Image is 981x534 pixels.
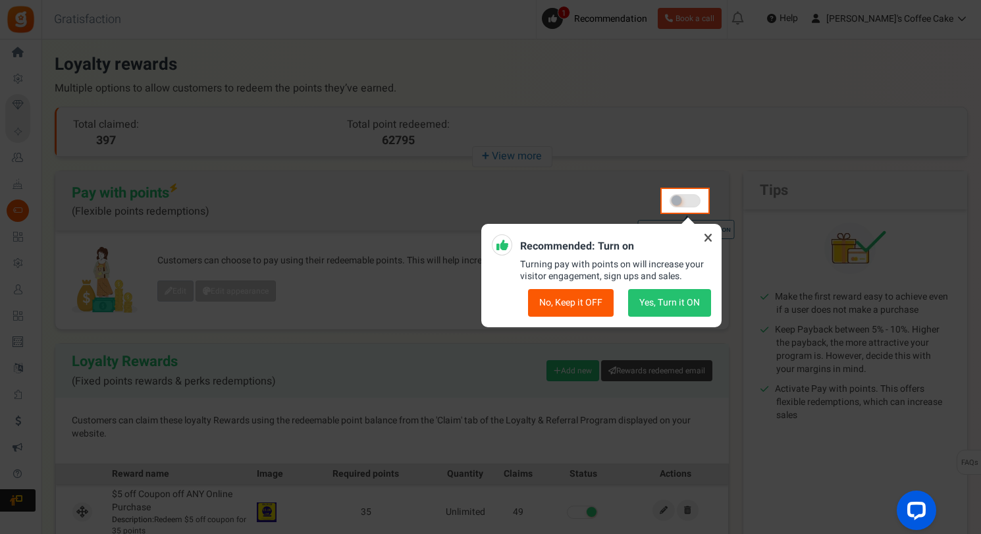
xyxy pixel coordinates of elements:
h5: Recommended: Turn on [520,241,711,253]
p: Turning pay with points on will increase your visitor engagement, sign ups and sales. [520,259,711,282]
button: Yes, Turn it ON [628,289,711,317]
button: No, Keep it OFF [528,289,614,317]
